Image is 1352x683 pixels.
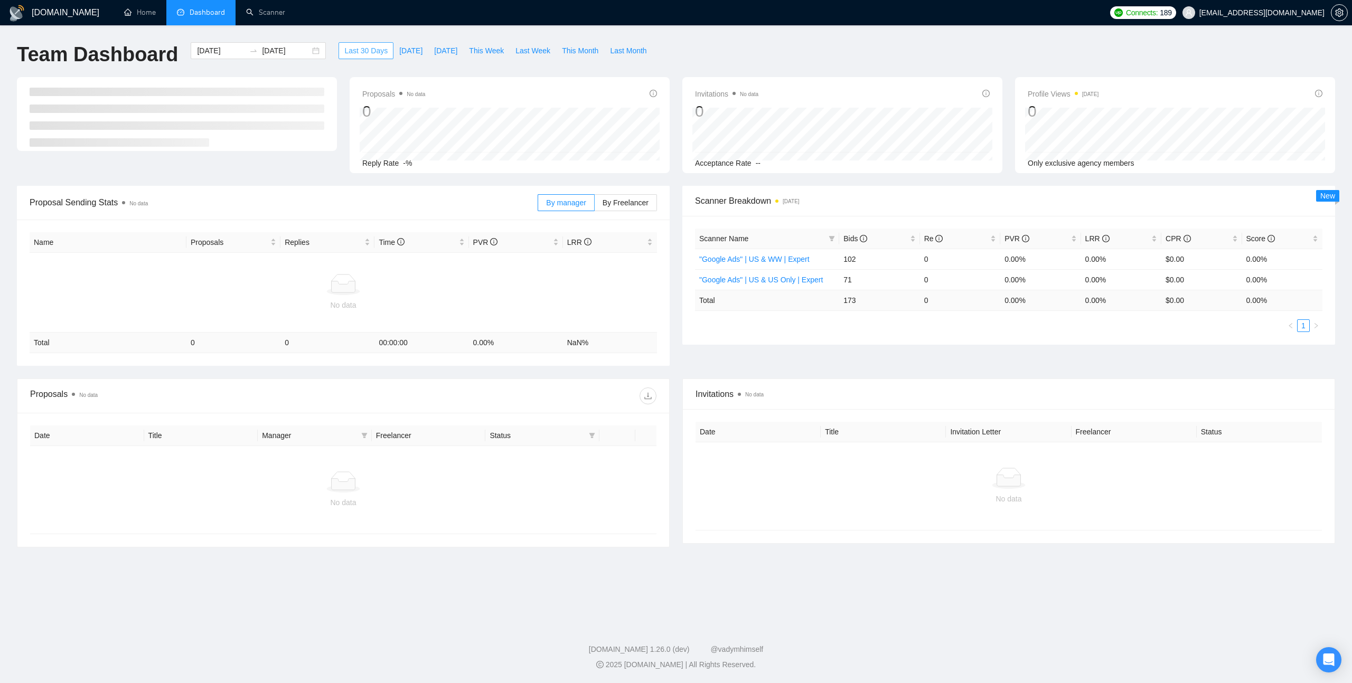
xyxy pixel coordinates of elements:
span: No data [407,91,425,97]
span: info-circle [860,235,867,242]
li: Previous Page [1284,319,1297,332]
span: Scanner Name [699,234,748,243]
span: filter [827,231,837,246]
td: 0.00% [1000,249,1081,269]
span: 189 [1160,7,1171,18]
span: This Month [562,45,598,56]
span: LRR [1085,234,1110,243]
div: Proposals [30,387,343,404]
td: 0.00% [1242,269,1323,290]
span: to [249,46,258,55]
td: 0.00 % [1081,290,1161,310]
span: Last Week [515,45,550,56]
th: Manager [258,425,372,446]
td: $0.00 [1161,249,1242,269]
span: Dashboard [190,8,225,17]
span: Profile Views [1028,88,1098,100]
a: @vadymhimself [710,645,763,653]
span: Re [924,234,943,243]
span: Reply Rate [362,159,399,167]
span: By Freelancer [603,198,649,207]
td: 0.00 % [469,333,563,353]
span: Invitations [695,88,758,100]
span: download [640,392,656,400]
td: 0.00 % [1242,290,1323,310]
a: homeHome [124,8,156,17]
span: -- [756,159,760,167]
span: info-circle [490,238,497,245]
th: Replies [280,232,374,253]
button: [DATE] [428,42,463,59]
th: Date [30,425,144,446]
td: 00:00:00 [374,333,468,353]
span: info-circle [1267,235,1275,242]
a: [DOMAIN_NAME] 1.26.0 (dev) [589,645,690,653]
span: right [1313,322,1319,329]
div: 0 [695,101,758,121]
span: -% [403,159,412,167]
div: 0 [362,101,425,121]
td: NaN % [563,333,657,353]
th: Invitation Letter [946,422,1071,442]
td: 0.00% [1000,269,1081,290]
span: Connects: [1126,7,1158,18]
span: Last 30 Days [344,45,388,56]
time: [DATE] [783,198,799,204]
li: Next Page [1310,319,1322,332]
span: Last Month [610,45,646,56]
button: right [1310,319,1322,332]
span: Proposals [191,236,268,248]
th: Date [696,422,821,442]
a: "Google Ads" | US & US Only | Expert [699,276,823,284]
button: download [640,387,656,404]
div: No data [39,497,648,508]
td: 0.00% [1081,269,1161,290]
span: info-circle [1315,90,1322,97]
td: 0 [280,333,374,353]
th: Freelancer [1072,422,1197,442]
span: setting [1331,8,1347,17]
span: info-circle [397,238,405,245]
span: PVR [473,238,498,246]
a: setting [1331,8,1348,17]
span: filter [359,428,370,443]
button: Last 30 Days [339,42,393,59]
span: Only exclusive agency members [1028,159,1134,167]
span: Time [379,238,404,246]
span: info-circle [935,235,943,242]
span: CPR [1166,234,1190,243]
div: 2025 [DOMAIN_NAME] | All Rights Reserved. [8,659,1344,670]
a: 1 [1298,320,1309,331]
span: LRR [567,238,591,246]
span: PVR [1004,234,1029,243]
a: "Google Ads" | US & WW | Expert [699,255,810,263]
div: Open Intercom Messenger [1316,647,1341,672]
a: searchScanner [246,8,285,17]
li: 1 [1297,319,1310,332]
td: 0 [920,290,1000,310]
span: copyright [596,661,604,668]
span: [DATE] [434,45,457,56]
span: info-circle [650,90,657,97]
span: swap-right [249,46,258,55]
span: No data [129,201,148,206]
span: Status [490,430,585,441]
span: Bids [843,234,867,243]
div: 0 [1028,101,1098,121]
td: 0 [186,333,280,353]
button: Last Month [604,42,652,59]
span: filter [361,432,368,439]
td: 173 [839,290,919,310]
span: user [1185,9,1193,16]
th: Name [30,232,186,253]
th: Status [1197,422,1322,442]
span: Scanner Breakdown [695,194,1322,207]
span: By manager [546,198,586,207]
td: 0.00 % [1000,290,1081,310]
div: No data [34,299,653,311]
button: This Month [556,42,604,59]
span: info-circle [1022,235,1029,242]
span: [DATE] [399,45,422,56]
time: [DATE] [1082,91,1098,97]
span: left [1288,322,1294,329]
